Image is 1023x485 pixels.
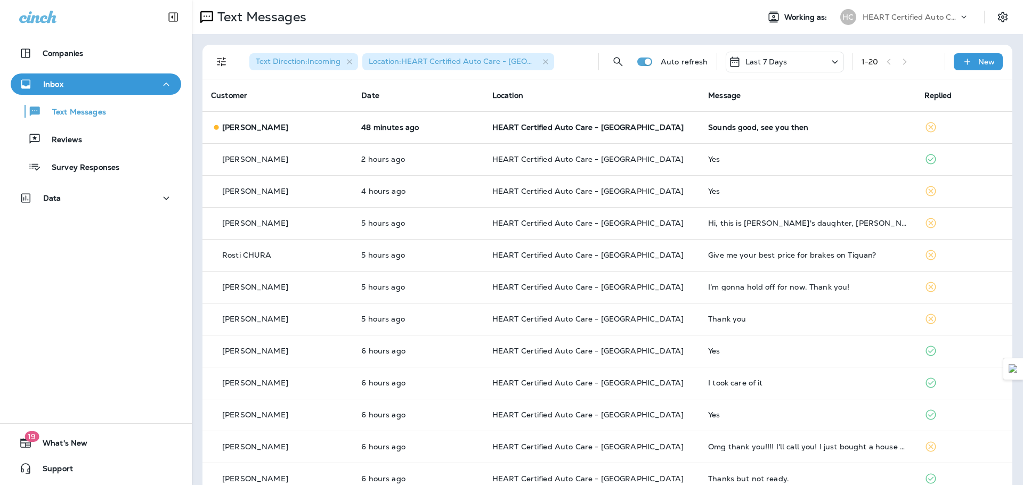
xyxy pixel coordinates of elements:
span: Location [492,91,523,100]
span: HEART Certified Auto Care - [GEOGRAPHIC_DATA] [492,378,684,388]
p: [PERSON_NAME] [222,123,288,131]
span: HEART Certified Auto Care - [GEOGRAPHIC_DATA] [492,442,684,451]
p: HEART Certified Auto Care [863,13,959,21]
button: Support [11,458,181,479]
div: Thanks but not ready. [708,474,907,483]
p: Oct 13, 2025 10:51 AM [361,379,475,387]
p: Auto refresh [661,57,708,66]
span: Location : HEART Certified Auto Care - [GEOGRAPHIC_DATA] [369,56,590,66]
div: Hi, this is Paul's daughter, Kaelah. I also use your services so feel free to keep my number in a... [708,219,907,227]
p: Inbox [43,80,63,88]
p: Oct 13, 2025 11:46 AM [361,219,475,227]
p: Text Messages [213,9,306,25]
p: [PERSON_NAME] [222,219,288,227]
div: Yes [708,187,907,195]
p: Oct 13, 2025 10:49 AM [361,442,475,451]
p: Oct 13, 2025 11:25 AM [361,315,475,323]
p: Oct 13, 2025 04:31 PM [361,123,475,131]
p: Reviews [41,135,82,145]
span: HEART Certified Auto Care - [GEOGRAPHIC_DATA] [492,346,684,356]
button: Search Messages [607,51,629,72]
span: Customer [211,91,247,100]
div: Give me your best price for brakes on Tiguan? [708,251,907,259]
p: [PERSON_NAME] [222,155,288,163]
span: Text Direction : Incoming [256,56,340,66]
div: Sounds good, see you then [708,123,907,131]
div: Yes [708,347,907,355]
div: 1 - 20 [862,57,879,66]
span: HEART Certified Auto Care - [GEOGRAPHIC_DATA] [492,154,684,164]
span: HEART Certified Auto Care - [GEOGRAPHIC_DATA] [492,282,684,292]
button: Settings [993,7,1012,27]
button: Inbox [11,73,181,95]
p: New [978,57,995,66]
div: Thank you [708,315,907,323]
button: Survey Responses [11,155,181,178]
p: Oct 13, 2025 03:18 PM [361,155,475,163]
p: [PERSON_NAME] [222,315,288,323]
span: Date [361,91,379,100]
p: Oct 13, 2025 11:18 AM [361,347,475,355]
div: I took care of it [708,379,907,387]
div: HC [840,9,856,25]
p: [PERSON_NAME] [222,187,288,195]
span: HEART Certified Auto Care - [GEOGRAPHIC_DATA] [492,314,684,324]
span: HEART Certified Auto Care - [GEOGRAPHIC_DATA] [492,122,684,132]
button: Text Messages [11,100,181,122]
div: Omg thank you!!!! I'll call you! I just bought a house and anything helps! [708,442,907,451]
p: Survey Responses [41,163,119,173]
p: Oct 13, 2025 10:38 AM [361,474,475,483]
p: Oct 13, 2025 01:05 PM [361,187,475,195]
button: Companies [11,43,181,64]
span: HEART Certified Auto Care - [GEOGRAPHIC_DATA] [492,218,684,228]
p: [PERSON_NAME] [222,283,288,291]
div: Yes [708,155,907,163]
span: Working as: [784,13,830,22]
button: Filters [211,51,232,72]
button: Collapse Sidebar [158,6,188,28]
div: Yes [708,410,907,419]
p: Oct 13, 2025 11:42 AM [361,251,475,259]
span: HEART Certified Auto Care - [GEOGRAPHIC_DATA] [492,186,684,196]
span: Message [708,91,741,100]
p: Oct 13, 2025 10:50 AM [361,410,475,419]
p: [PERSON_NAME] [222,379,288,387]
div: I’m gonna hold off for now. Thank you! [708,283,907,291]
span: 19 [25,431,39,442]
span: HEART Certified Auto Care - [GEOGRAPHIC_DATA] [492,250,684,260]
p: [PERSON_NAME] [222,410,288,419]
div: Text Direction:Incoming [249,53,358,70]
button: Reviews [11,128,181,150]
img: Detect Auto [1009,364,1018,374]
span: HEART Certified Auto Care - [GEOGRAPHIC_DATA] [492,410,684,420]
p: [PERSON_NAME] [222,442,288,451]
p: Rosti CHURA [222,251,272,259]
p: [PERSON_NAME] [222,474,288,483]
button: Data [11,187,181,209]
span: Replied [924,91,952,100]
span: Support [32,464,73,477]
button: 19What's New [11,432,181,454]
span: What's New [32,439,87,451]
div: Location:HEART Certified Auto Care - [GEOGRAPHIC_DATA] [362,53,554,70]
p: Text Messages [42,108,106,118]
p: Data [43,194,61,202]
p: Companies [43,49,83,57]
p: [PERSON_NAME] [222,347,288,355]
p: Last 7 Days [745,57,787,66]
span: HEART Certified Auto Care - [GEOGRAPHIC_DATA] [492,474,684,483]
p: Oct 13, 2025 11:40 AM [361,283,475,291]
